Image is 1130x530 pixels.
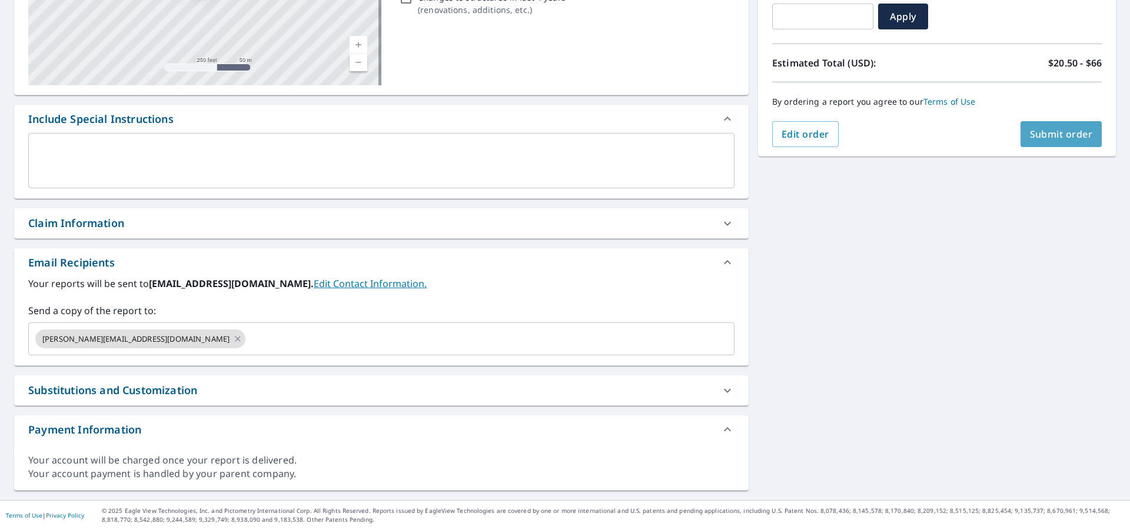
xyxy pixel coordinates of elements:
p: ( renovations, additions, etc. ) [418,4,566,16]
div: Email Recipients [14,248,749,276]
div: Claim Information [14,208,749,238]
a: EditContactInfo [314,277,427,290]
p: By ordering a report you agree to our [772,96,1102,107]
button: Submit order [1021,121,1102,147]
div: Your account will be charged once your report is delivered. [28,454,734,467]
a: Privacy Policy [46,511,84,519]
div: Substitutions and Customization [14,375,749,405]
div: Claim Information [28,215,124,231]
button: Edit order [772,121,839,147]
a: Current Level 17, Zoom In [350,36,367,54]
span: Apply [888,10,919,23]
div: Include Special Instructions [28,111,174,127]
div: Your account payment is handled by your parent company. [28,467,734,481]
p: Estimated Total (USD): [772,56,937,70]
span: Submit order [1030,128,1093,141]
p: $20.50 - $66 [1048,56,1102,70]
span: [PERSON_NAME][EMAIL_ADDRESS][DOMAIN_NAME] [35,334,237,345]
div: Include Special Instructions [14,105,749,133]
p: | [6,512,84,519]
div: Substitutions and Customization [28,382,197,398]
div: [PERSON_NAME][EMAIL_ADDRESS][DOMAIN_NAME] [35,329,245,348]
b: [EMAIL_ADDRESS][DOMAIN_NAME]. [149,277,314,290]
span: Edit order [782,128,829,141]
a: Current Level 17, Zoom Out [350,54,367,71]
a: Terms of Use [923,96,976,107]
div: Payment Information [14,415,749,444]
p: © 2025 Eagle View Technologies, Inc. and Pictometry International Corp. All Rights Reserved. Repo... [102,506,1124,524]
label: Your reports will be sent to [28,276,734,291]
div: Payment Information [28,422,141,438]
div: Email Recipients [28,255,115,271]
a: Terms of Use [6,511,42,519]
label: Send a copy of the report to: [28,304,734,318]
button: Apply [878,4,928,29]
